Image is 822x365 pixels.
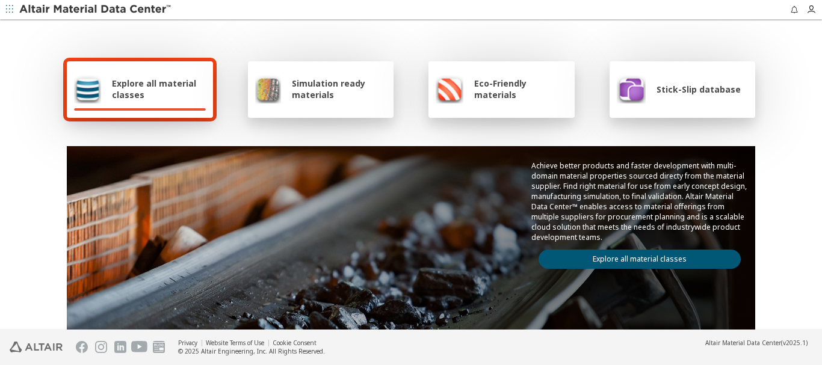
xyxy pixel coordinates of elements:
[474,78,567,100] span: Eco-Friendly materials
[539,250,741,269] a: Explore all material classes
[112,78,206,100] span: Explore all material classes
[206,339,264,347] a: Website Terms of Use
[74,75,101,103] img: Explore all material classes
[531,161,748,242] p: Achieve better products and faster development with multi-domain material properties sourced dire...
[273,339,317,347] a: Cookie Consent
[178,339,197,347] a: Privacy
[178,347,325,355] div: © 2025 Altair Engineering, Inc. All Rights Reserved.
[617,75,646,103] img: Stick-Slip database
[19,4,173,16] img: Altair Material Data Center
[657,84,741,95] span: Stick-Slip database
[10,342,63,352] img: Altair Engineering
[292,78,386,100] span: Simulation ready materials
[255,75,281,103] img: Simulation ready materials
[436,75,463,103] img: Eco-Friendly materials
[705,339,781,347] span: Altair Material Data Center
[705,339,808,347] div: (v2025.1)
